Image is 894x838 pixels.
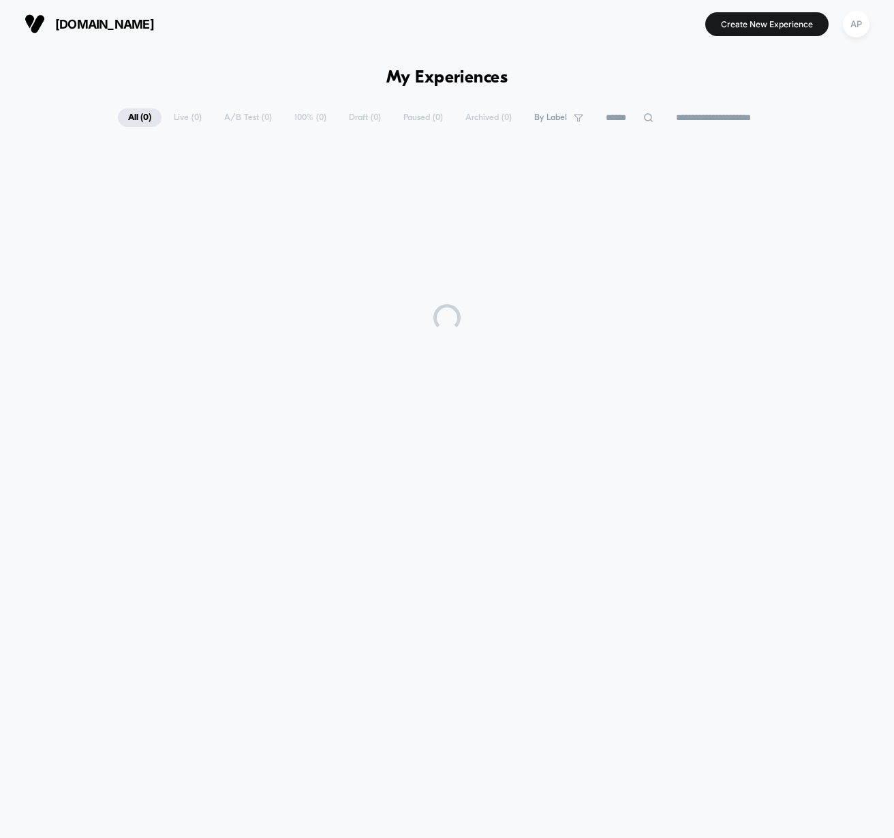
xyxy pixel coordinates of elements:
[843,11,869,38] div: AP
[839,10,874,38] button: AP
[386,68,508,88] h1: My Experiences
[705,12,829,36] button: Create New Experience
[55,17,154,31] span: [DOMAIN_NAME]
[534,113,567,123] span: By Label
[20,13,158,35] button: [DOMAIN_NAME]
[25,14,45,34] img: Visually logo
[118,108,161,127] span: All ( 0 )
